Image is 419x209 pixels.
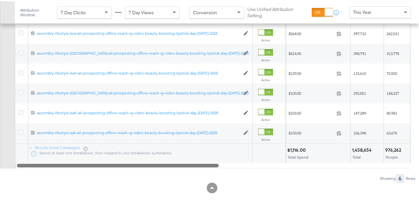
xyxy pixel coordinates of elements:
div: Rows [405,175,416,180]
div: $1,116.00 [287,146,308,152]
a: assembly-lifestyle-qat-all-prospecting-offline-reach-ig-video-beauty-boosting-lipstick-day-[DATE]... [37,129,240,134]
span: 313,778 [387,50,399,55]
span: 292,851 [353,89,366,94]
a: assembly-lifestyle-kwt-all-prospecting-offline-reach-ig-video-beauty-boosting-lipstick-day-[DATE]... [37,69,240,75]
span: 72,502 [387,70,397,75]
a: assembly-lifestyle-ksa-all-prospecting-offline-reach-ig-video-beauty-boosting-lipstick-day-[DATE]... [37,29,240,35]
div: 6 [396,173,403,181]
span: People [386,153,398,158]
div: 1,458,654 [352,146,374,152]
span: Total Spend [288,153,308,158]
span: Total [352,153,361,158]
a: assembly-lifestyle-[GEOGRAPHIC_DATA]-all-prospecting-offline-reach-ig-video-beauty-boosting-lipst... [37,89,240,95]
span: Conversion [193,8,217,14]
div: assembly-lifestyle-bah-all-prospecting-offline-reach-ig-video-beauty-boosting-lipstick-day-[DATE]... [37,109,240,114]
span: 115,615 [353,70,366,75]
label: Active [258,77,273,81]
label: Active [258,37,273,41]
span: 397,710 [353,30,366,35]
div: assembly-lifestyle-qat-all-prospecting-offline-reach-ig-video-beauty-boosting-lipstick-day-[DATE]... [37,129,240,134]
div: Attribution Window: [20,7,54,16]
span: $129.00 [288,70,334,75]
span: 7 Day Clicks [61,8,86,14]
div: Showing: [380,175,396,180]
span: 262,531 [387,30,399,35]
span: 398,791 [353,50,366,55]
span: $414.00 [288,50,334,55]
span: $103.00 [288,89,334,94]
label: Use Unified Attribution Setting: [247,5,309,17]
a: assembly-lifestyle-bah-all-prospecting-offline-reach-ig-video-beauty-boosting-lipstick-day-[DATE]... [37,109,240,115]
span: 63,675 [387,129,397,134]
span: $264.00 [288,30,334,35]
span: $103.00 [288,129,334,134]
span: $103.00 [288,109,334,114]
div: 976,262 [385,146,403,152]
label: Active [258,57,273,61]
span: 106,398 [353,129,366,134]
label: Active [258,136,273,140]
label: Active [258,116,273,121]
span: 7 Day Views [129,8,154,14]
span: 85,981 [387,109,397,114]
div: assembly-lifestyle-[GEOGRAPHIC_DATA]-all-prospecting-offline-reach-ig-video-beauty-boosting-lipst... [37,89,240,94]
span: This Year [353,8,371,14]
a: assembly-lifestyle-[GEOGRAPHIC_DATA]-all-prospecting-offline-reach-ig-video-beauty-boosting-lipst... [37,49,240,55]
label: Active [258,96,273,101]
span: 168,227 [387,89,399,94]
span: 147,289 [353,109,366,114]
